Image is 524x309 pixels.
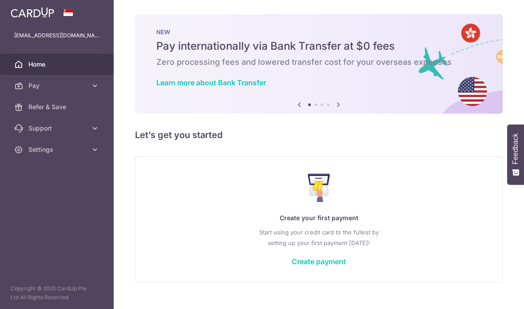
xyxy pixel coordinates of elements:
[156,78,266,87] a: Learn more about Bank Transfer
[28,81,87,90] span: Pay
[28,145,87,154] span: Settings
[507,124,524,185] button: Feedback - Show survey
[28,60,87,69] span: Home
[153,227,484,248] p: Start using your credit card to the fullest by setting up your first payment [DATE]!
[156,57,481,67] h6: Zero processing fees and lowered transfer cost for your overseas expenses
[292,257,346,266] a: Create payment
[14,31,99,40] p: [EMAIL_ADDRESS][DOMAIN_NAME]
[153,213,484,223] p: Create your first payment
[11,7,54,18] img: CardUp
[308,174,330,202] img: Make Payment
[156,39,481,53] h5: Pay internationally via Bank Transfer at $0 fees
[156,28,481,36] p: NEW
[512,133,520,164] span: Feedback
[135,128,503,142] h5: Let’s get you started
[28,103,87,111] span: Refer & Save
[135,14,503,114] img: Bank transfer banner
[28,124,87,133] span: Support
